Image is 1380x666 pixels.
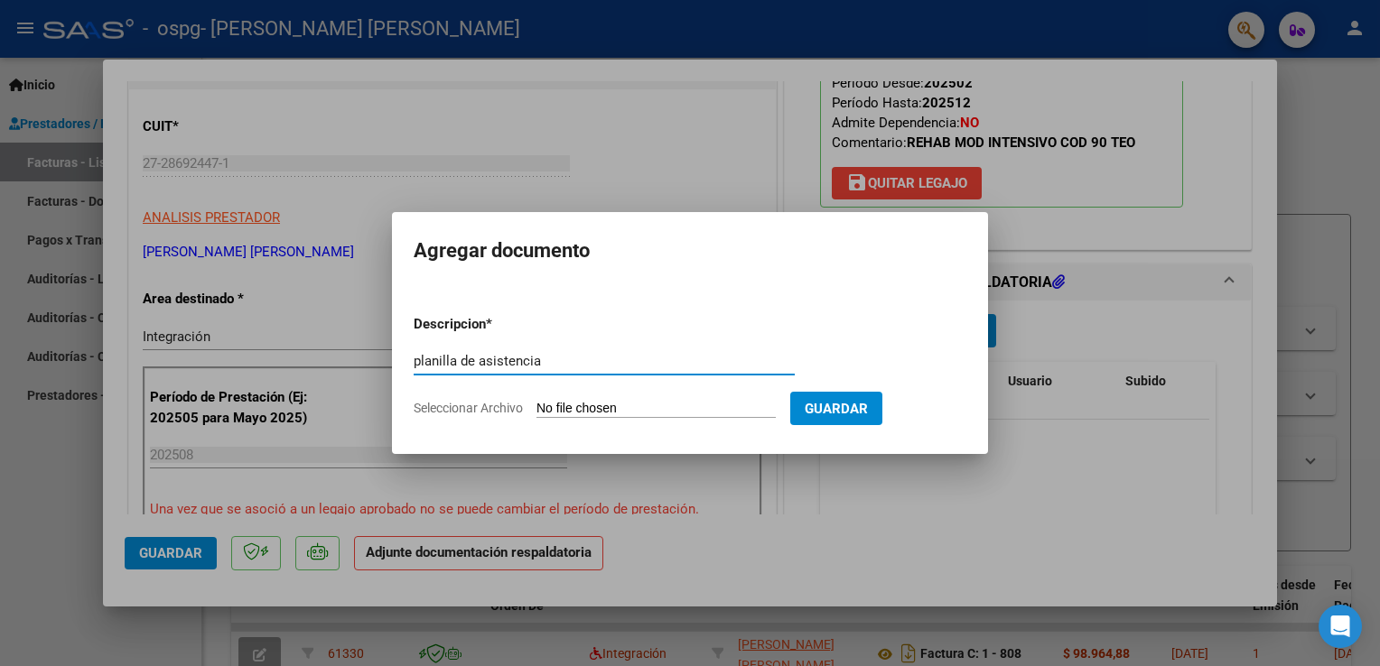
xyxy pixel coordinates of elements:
p: Descripcion [414,314,580,335]
button: Guardar [790,392,882,425]
h2: Agregar documento [414,234,966,268]
span: Seleccionar Archivo [414,401,523,415]
span: Guardar [805,401,868,417]
div: Open Intercom Messenger [1319,605,1362,648]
